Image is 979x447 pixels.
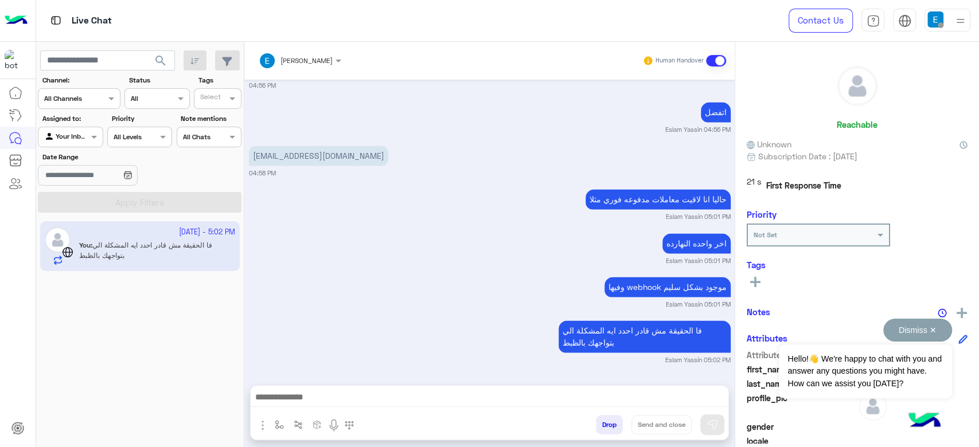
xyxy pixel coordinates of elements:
[38,192,241,213] button: Apply Filters
[662,233,731,253] p: 29/9/2025, 5:01 PM
[249,81,276,90] small: 04:56 PM
[747,392,856,418] span: profile_pic
[898,14,911,28] img: tab
[938,308,947,317] img: notes
[42,75,119,85] label: Channel:
[129,75,188,85] label: Status
[42,113,102,124] label: Assigned to:
[559,320,731,352] p: 29/9/2025, 5:02 PM
[883,319,952,342] button: Dismiss ✕
[147,50,175,75] button: search
[758,150,857,162] span: Subscription Date : [DATE]
[747,138,791,150] span: Unknown
[957,308,967,318] img: add
[256,418,270,432] img: send attachment
[270,415,289,434] button: select flow
[867,14,880,28] img: tab
[859,421,968,433] span: null
[327,418,341,432] img: send voice note
[747,260,968,270] h6: Tags
[904,401,945,441] img: hulul-logo.png
[42,152,171,162] label: Date Range
[345,421,354,430] img: make a call
[861,9,884,33] a: tab
[5,9,28,33] img: Logo
[666,256,731,265] small: Eslam Yassin 05:01 PM
[779,344,951,398] span: Hello!👋 We're happy to chat with you and answer any questions you might have. How can we assist y...
[665,355,731,364] small: Eslam Yassin 05:02 PM
[747,307,770,317] h6: Notes
[604,277,731,297] p: 29/9/2025, 5:01 PM
[596,415,623,434] button: Drop
[953,14,968,28] img: profile
[586,189,731,209] p: 29/9/2025, 5:01 PM
[927,11,943,28] img: userImage
[666,300,731,309] small: Eslam Yassin 05:01 PM
[181,113,240,124] label: Note mentions
[198,75,240,85] label: Tags
[707,419,718,430] img: send message
[656,56,704,65] small: Human Handover
[747,333,787,343] h6: Attributes
[198,92,221,105] div: Select
[280,56,333,65] span: [PERSON_NAME]
[838,66,877,105] img: defaultAdmin.png
[5,50,25,70] img: 171468393613305
[766,179,841,191] span: First Response Time
[859,435,968,447] span: null
[747,421,856,433] span: gender
[747,175,762,196] span: 21 s
[747,435,856,447] span: locale
[747,378,856,390] span: last_name
[275,420,284,429] img: select flow
[631,415,692,434] button: Send and close
[666,212,731,221] small: Eslam Yassin 05:01 PM
[112,113,171,124] label: Priority
[249,146,388,166] p: 29/9/2025, 4:58 PM
[837,119,877,130] h6: Reachable
[313,420,322,429] img: create order
[289,415,308,434] button: Trigger scenario
[789,9,853,33] a: Contact Us
[701,102,731,122] p: 29/9/2025, 4:56 PM
[154,54,167,68] span: search
[72,13,112,29] p: Live Chat
[49,13,63,28] img: tab
[859,392,887,421] img: defaultAdmin.png
[308,415,327,434] button: create order
[747,363,856,375] span: first_name
[249,168,276,178] small: 04:58 PM
[294,420,303,429] img: Trigger scenario
[665,125,731,134] small: Eslam Yassin 04:56 PM
[747,209,777,219] h6: Priority
[747,349,856,361] span: Attribute Name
